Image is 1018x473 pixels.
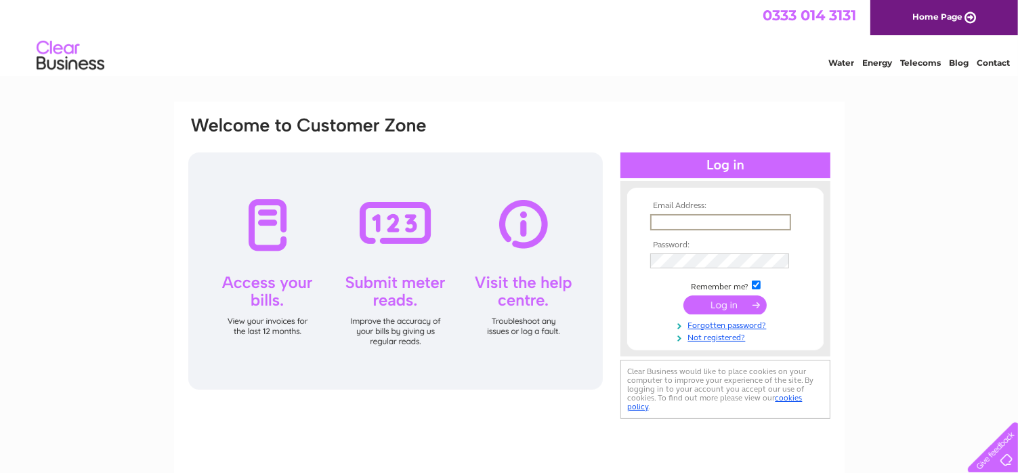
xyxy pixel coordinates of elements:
th: Email Address: [647,201,804,211]
a: Forgotten password? [650,318,804,331]
td: Remember me? [647,279,804,292]
a: 0333 014 3131 [763,7,856,24]
a: Contact [977,58,1010,68]
img: logo.png [36,35,105,77]
a: Telecoms [900,58,941,68]
input: Submit [683,295,767,314]
div: Clear Business would like to place cookies on your computer to improve your experience of the sit... [620,360,830,419]
a: cookies policy [628,393,803,411]
a: Energy [862,58,892,68]
a: Not registered? [650,330,804,343]
div: Clear Business is a trading name of Verastar Limited (registered in [GEOGRAPHIC_DATA] No. 3667643... [190,7,830,66]
a: Blog [949,58,969,68]
a: Water [828,58,854,68]
th: Password: [647,241,804,250]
